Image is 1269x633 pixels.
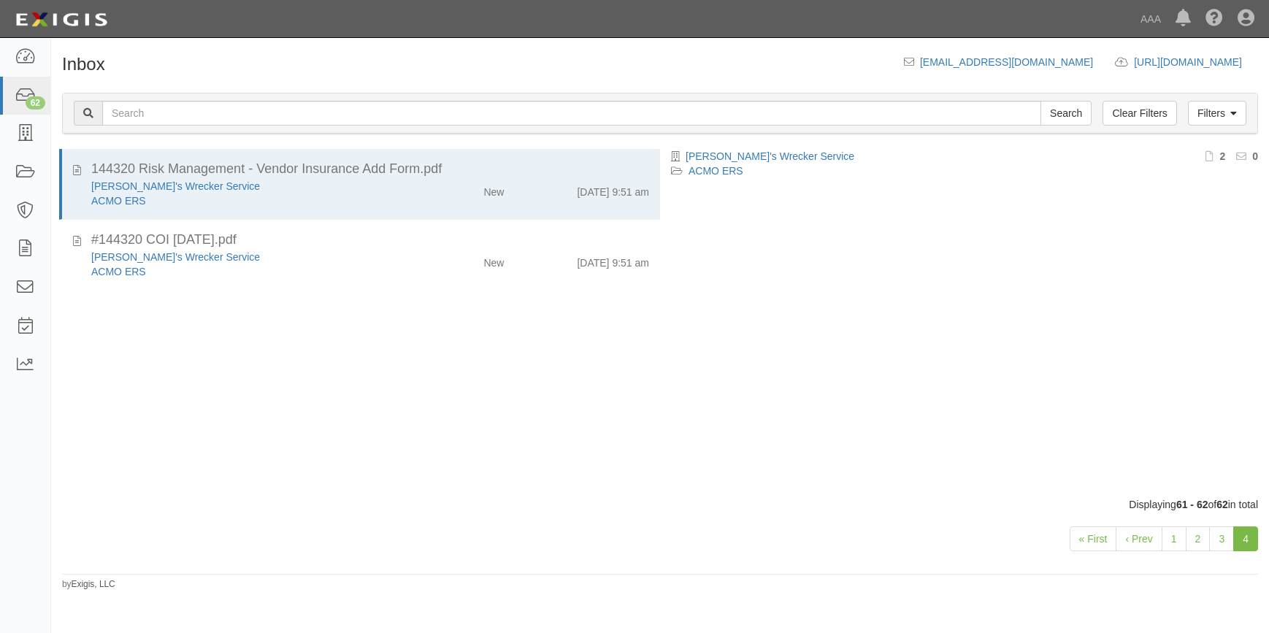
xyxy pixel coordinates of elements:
[1176,499,1208,510] b: 61 - 62
[483,179,504,199] div: New
[1186,526,1211,551] a: 2
[577,250,649,270] div: [DATE] 9:51 am
[1103,101,1176,126] a: Clear Filters
[102,101,1041,126] input: Search
[62,55,105,74] h1: Inbox
[577,179,649,199] div: [DATE] 9:51 am
[920,56,1093,68] a: [EMAIL_ADDRESS][DOMAIN_NAME]
[1134,56,1258,68] a: [URL][DOMAIN_NAME]
[1216,499,1228,510] b: 62
[91,231,649,250] div: #144320 COI 06.05.2026.pdf
[1133,4,1168,34] a: AAA
[11,7,112,33] img: logo-5460c22ac91f19d4615b14bd174203de0afe785f0fc80cf4dbbc73dc1793850b.png
[91,264,407,279] div: ACMO ERS
[26,96,45,110] div: 62
[1233,526,1258,551] a: 4
[91,193,407,208] div: ACMO ERS
[91,179,407,193] div: Ernie's Wrecker Service
[689,165,743,177] a: ACMO ERS
[91,195,146,207] a: ACMO ERS
[72,579,115,589] a: Exigis, LLC
[1070,526,1117,551] a: « First
[91,250,407,264] div: Ernie's Wrecker Service
[1188,101,1246,126] a: Filters
[91,251,260,263] a: [PERSON_NAME]'s Wrecker Service
[686,150,854,162] a: [PERSON_NAME]'s Wrecker Service
[51,497,1269,512] div: Displaying of in total
[1252,150,1258,162] b: 0
[1040,101,1092,126] input: Search
[62,578,115,591] small: by
[1162,526,1186,551] a: 1
[483,250,504,270] div: New
[1205,10,1223,28] i: Help Center - Complianz
[91,266,146,277] a: ACMO ERS
[1116,526,1162,551] a: ‹ Prev
[1219,150,1225,162] b: 2
[91,180,260,192] a: [PERSON_NAME]'s Wrecker Service
[1209,526,1234,551] a: 3
[91,160,649,179] div: 144320 Risk Management - Vendor Insurance Add Form.pdf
